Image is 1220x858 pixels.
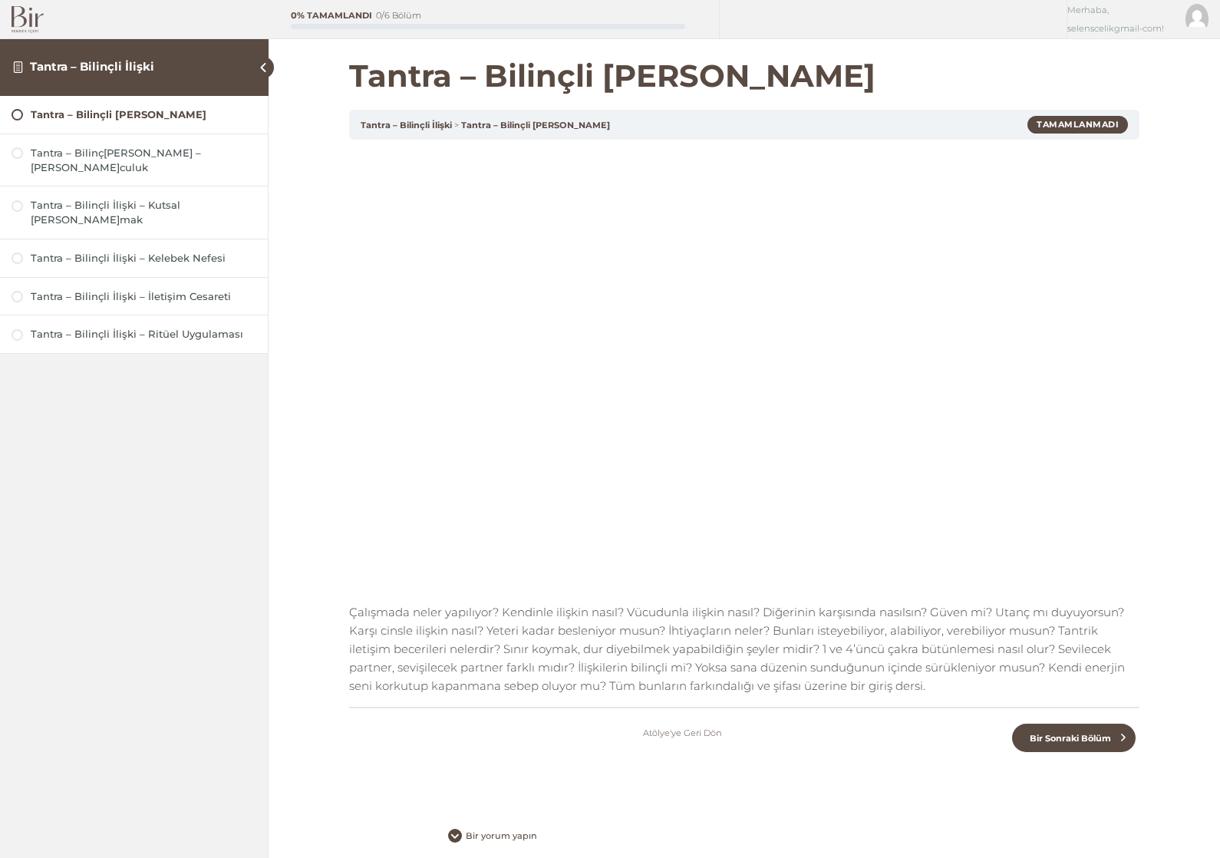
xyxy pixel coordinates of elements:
div: Tantra – Bilinçli [PERSON_NAME] [31,107,256,122]
div: Tantra – Bilinç[PERSON_NAME] – [PERSON_NAME]culuk [31,146,256,175]
a: Atölye'ye Geri Dön [643,724,722,742]
div: 0% Tamamlandı [291,12,372,20]
img: Bir Logo [12,6,44,33]
a: Tantra – Bilinçli İlişki – Kelebek Nefesi [12,251,256,266]
div: Tantra – Bilinçli İlişki – Kelebek Nefesi [31,251,256,266]
div: Tamamlanmadı [1027,116,1128,133]
a: Tantra – Bilinçli [PERSON_NAME] [12,107,256,122]
div: Tantra – Bilinçli İlişki – Kutsal [PERSON_NAME]mak [31,198,256,227]
a: Bir Sonraki Bölüm [1012,724,1136,752]
h1: Tantra – Bilinçli [PERSON_NAME] [349,58,1139,94]
a: Tantra – Bilinçli İlişki – Kutsal [PERSON_NAME]mak [12,198,256,227]
div: 0/6 Bölüm [376,12,421,20]
div: Tantra – Bilinçli İlişki – Ritüel Uygulaması [31,327,256,342]
span: Bir yorum yapın [462,830,546,841]
p: Çalışmada neler yapılıyor? Kendinle ilişkin nasıl? Vücudunla ilişkin nasıl? Diğerinin karşısında ... [349,603,1139,695]
a: Tantra – Bilinçli İlişki – Ritüel Uygulaması [12,327,256,342]
span: Bir Sonraki Bölüm [1021,733,1119,744]
span: Merhaba, selenscelikgmail-com! [1067,1,1174,38]
a: Tantra – Bilinçli [PERSON_NAME] [461,120,610,130]
a: Tantra – Bilinç[PERSON_NAME] – [PERSON_NAME]culuk [12,146,256,175]
a: Tantra – Bilinçli İlişki [30,59,154,74]
a: Tantra – Bilinçli İlişki [361,120,452,130]
a: Tantra – Bilinçli İlişki – İletişim Cesareti [12,289,256,304]
div: Tantra – Bilinçli İlişki – İletişim Cesareti [31,289,256,304]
